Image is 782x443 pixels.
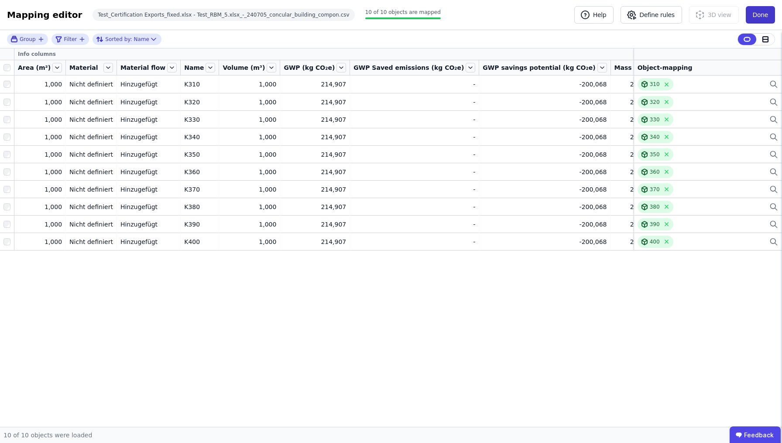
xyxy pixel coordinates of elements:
[746,6,775,24] button: Done
[184,63,204,72] span: Name
[223,98,276,106] div: 1,000
[184,185,215,194] div: K370
[353,63,464,72] span: GWP Saved emissions (kg CO₂e)
[614,168,659,176] div: 2360,000
[621,6,682,24] button: Define rules
[69,115,113,124] div: Nicht definiert
[120,150,177,159] div: Hinzugefügt
[614,80,659,89] div: 2360,000
[18,185,62,194] div: 1,000
[353,168,475,176] div: -
[184,237,215,246] div: K400
[69,185,113,194] div: Nicht definiert
[650,221,660,228] div: 390
[120,115,177,124] div: Hinzugefügt
[120,168,177,176] div: Hinzugefügt
[483,80,607,89] div: -200,068
[18,115,62,124] div: 1,000
[650,186,660,193] div: 370
[284,80,346,89] div: 214,907
[650,151,660,158] div: 350
[353,150,475,159] div: -
[650,203,660,210] div: 380
[184,168,215,176] div: K360
[284,150,346,159] div: 214,907
[614,203,659,211] div: 2360,000
[223,115,276,124] div: 1,000
[69,98,113,106] div: Nicht definiert
[55,34,86,45] button: filter_by
[614,237,659,246] div: 2360,000
[483,203,607,211] div: -200,068
[223,133,276,141] div: 1,000
[18,63,51,72] span: Area (m²)
[20,36,36,43] span: Group
[223,203,276,211] div: 1,000
[223,63,265,72] span: Volume (m³)
[284,98,346,106] div: 214,907
[483,98,607,106] div: -200,068
[184,115,215,124] div: K330
[18,51,56,58] span: Info columns
[284,220,346,229] div: 214,907
[483,220,607,229] div: -200,068
[120,237,177,246] div: Hinzugefügt
[483,168,607,176] div: -200,068
[120,185,177,194] div: Hinzugefügt
[120,98,177,106] div: Hinzugefügt
[284,185,346,194] div: 214,907
[614,220,659,229] div: 2360,000
[614,98,659,106] div: 2360,000
[614,115,659,124] div: 2360,000
[18,168,62,176] div: 1,000
[69,133,113,141] div: Nicht definiert
[483,150,607,159] div: -200,068
[120,220,177,229] div: Hinzugefügt
[353,237,475,246] div: -
[120,63,165,72] span: Material flow
[18,220,62,229] div: 1,000
[69,220,113,229] div: Nicht definiert
[650,116,660,123] div: 330
[223,168,276,176] div: 1,000
[69,150,113,159] div: Nicht definiert
[284,63,335,72] span: GWP (kg CO₂e)
[69,168,113,176] div: Nicht definiert
[184,80,215,89] div: K310
[18,98,62,106] div: 1,000
[69,237,113,246] div: Nicht definiert
[284,203,346,211] div: 214,907
[120,80,177,89] div: Hinzugefügt
[638,63,779,72] div: Object-mapping
[184,133,215,141] div: K340
[284,115,346,124] div: 214,907
[353,185,475,194] div: -
[483,133,607,141] div: -200,068
[614,133,659,141] div: 2360,000
[483,63,595,72] span: GWP savings potential (kg CO₂e)
[64,36,77,43] span: Filter
[483,115,607,124] div: -200,068
[18,150,62,159] div: 1,000
[223,185,276,194] div: 1,000
[614,185,659,194] div: 2360,000
[650,168,660,175] div: 360
[7,9,82,21] div: Mapping editor
[184,98,215,106] div: K320
[184,220,215,229] div: K390
[18,133,62,141] div: 1,000
[689,6,739,24] button: 3D view
[574,6,614,24] button: Help
[184,150,215,159] div: K350
[105,36,132,43] span: Sorted by:
[483,185,607,194] div: -200,068
[353,220,475,229] div: -
[69,203,113,211] div: Nicht definiert
[284,133,346,141] div: 214,907
[284,168,346,176] div: 214,907
[353,98,475,106] div: -
[614,150,659,159] div: 2360,000
[353,133,475,141] div: -
[18,203,62,211] div: 1,000
[93,9,354,21] div: Test_Certification Exports_fixed.xlsx - Test_RBM_5.xlsx_-_240705_concular_building_compon.csv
